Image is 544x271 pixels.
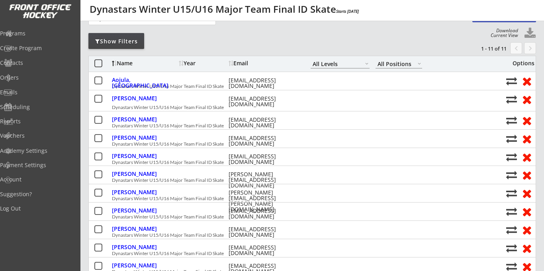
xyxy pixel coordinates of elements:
button: Remove from roster (no refund) [519,93,534,105]
button: Move player [506,243,517,253]
div: [PERSON_NAME] [112,189,177,195]
div: [EMAIL_ADDRESS][DOMAIN_NAME] [229,226,300,238]
div: Dynastars Winter U15/U16 Major Team Final ID Skate [112,196,502,201]
div: [PERSON_NAME] [112,263,177,268]
div: [PERSON_NAME] [112,171,177,177]
div: Show Filters [88,37,144,45]
div: [EMAIL_ADDRESS][DOMAIN_NAME] [229,208,300,219]
button: Remove from roster (no refund) [519,151,534,163]
button: Move player [506,76,517,86]
div: 1 - 11 of 11 [465,45,507,52]
div: Email [229,60,300,66]
div: Dynastars Winter U15/U16 Major Team Final ID Skate [112,251,502,256]
button: Move player [506,133,517,144]
div: [EMAIL_ADDRESS][DOMAIN_NAME] [229,154,300,165]
div: [EMAIL_ADDRESS][DOMAIN_NAME] [229,245,300,256]
button: Remove from roster (no refund) [519,205,534,218]
div: [PERSON_NAME] [112,208,177,213]
div: [PERSON_NAME] [112,226,177,232]
div: Dynastars Winter U15/U16 Major Team Final ID Skate [112,178,502,183]
button: Move player [506,115,517,126]
button: Move player [506,224,517,235]
div: [PERSON_NAME][EMAIL_ADDRESS][PERSON_NAME][DOMAIN_NAME] [229,190,300,212]
div: Dynastars Winter U15/U16 Major Team Final ID Skate [112,233,502,238]
div: [EMAIL_ADDRESS][DOMAIN_NAME] [229,117,300,128]
div: Dynastars Winter U15/U16 Major Team Final ID Skate [112,123,502,128]
button: Move player [506,170,517,180]
div: Download Current View [487,28,518,38]
em: Starts [DATE] [336,8,359,14]
button: Move player [506,206,517,217]
div: [PERSON_NAME] [112,96,177,101]
button: Remove from roster (no refund) [519,133,534,145]
div: [PERSON_NAME] [112,117,177,122]
button: Move player [506,152,517,162]
button: Move player [506,188,517,199]
button: keyboard_arrow_right [524,42,536,54]
div: [PERSON_NAME] [112,153,177,159]
div: Dynastars Winter U15/U16 Major Team Final ID Skate [112,105,502,110]
button: Remove from roster (no refund) [519,114,534,127]
div: Name [112,60,177,66]
div: Dynastars Winter U15/U16 Major Team Final ID Skate [112,84,502,89]
button: Click to download full roster. Your browser settings may try to block it, check your security set... [524,27,536,39]
button: Remove from roster (no refund) [519,169,534,181]
div: Dynastars Winter U15/U16 Major Team Final ID Skate [112,142,502,146]
button: Move player [506,94,517,105]
div: Year [179,60,227,66]
div: Aojula, [GEOGRAPHIC_DATA] [112,77,177,88]
div: [EMAIL_ADDRESS][DOMAIN_NAME] [229,135,300,146]
div: Dynastars Winter U15/U16 Major Team Final ID Skate [112,160,502,165]
button: Remove from roster (no refund) [519,187,534,199]
div: [PERSON_NAME] [112,135,177,140]
button: Remove from roster (no refund) [519,75,534,87]
div: [PERSON_NAME][EMAIL_ADDRESS][DOMAIN_NAME] [229,172,300,188]
div: Dynastars Winter U15/U16 Major Team Final ID Skate [112,214,502,219]
div: [PERSON_NAME] [112,244,177,250]
button: chevron_left [510,42,522,54]
button: Remove from roster (no refund) [519,224,534,236]
div: [EMAIL_ADDRESS][DOMAIN_NAME] [229,96,300,107]
div: Options [506,60,534,66]
button: Remove from roster (no refund) [519,242,534,254]
div: [EMAIL_ADDRESS][DOMAIN_NAME] [229,78,300,89]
